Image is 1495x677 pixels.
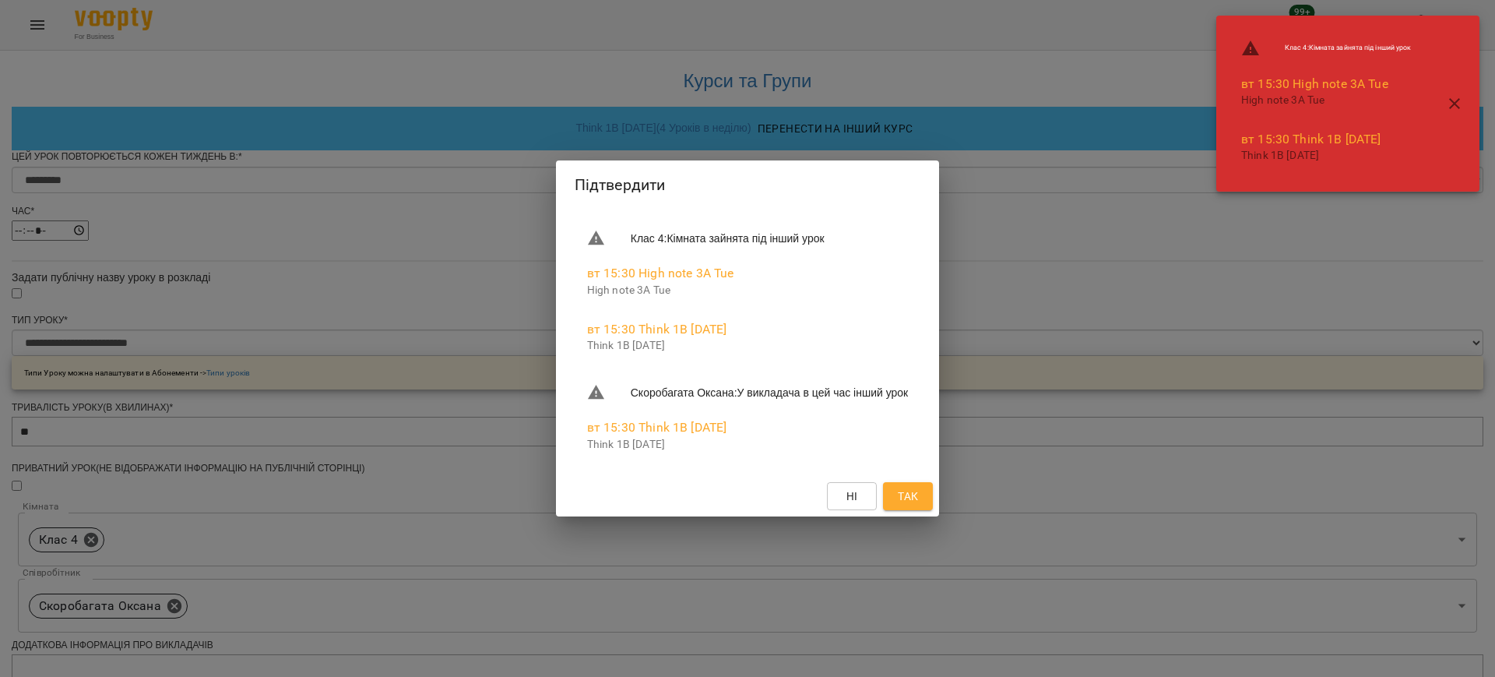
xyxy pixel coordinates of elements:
[1241,148,1411,164] p: Think 1B [DATE]
[587,283,909,298] p: High note 3A Tue
[883,482,933,510] button: Так
[587,420,727,435] a: вт 15:30 Think 1B [DATE]
[1241,93,1411,108] p: High note 3A Tue
[575,223,921,254] li: Клас 4 : Кімната зайнята під інший урок
[846,487,858,506] span: Ні
[827,482,877,510] button: Ні
[1241,132,1381,146] a: вт 15:30 Think 1B [DATE]
[587,437,909,453] p: Think 1B [DATE]
[575,377,921,408] li: Скоробагата Оксана : У викладача в цей час інший урок
[587,322,727,337] a: вт 15:30 Think 1B [DATE]
[1241,76,1388,91] a: вт 15:30 High note 3A Tue
[587,266,734,280] a: вт 15:30 High note 3A Tue
[898,487,918,506] span: Так
[587,338,909,354] p: Think 1B [DATE]
[575,173,921,197] h2: Підтвердити
[1229,33,1423,64] li: Клас 4 : Кімната зайнята під інший урок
